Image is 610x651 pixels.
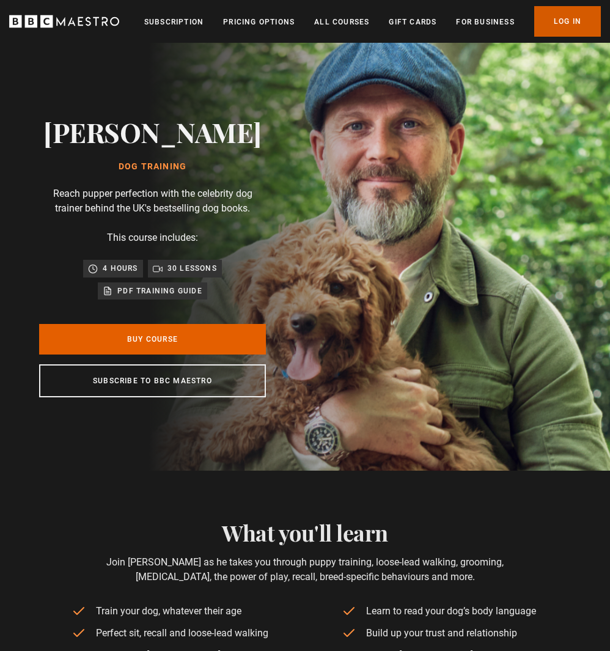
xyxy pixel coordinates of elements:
[68,520,542,545] h2: What you'll learn
[43,162,262,172] h1: Dog Training
[43,116,262,147] h2: [PERSON_NAME]
[103,262,138,274] p: 4 hours
[117,285,202,297] p: PDF training guide
[314,16,369,28] a: All Courses
[68,555,542,584] p: Join [PERSON_NAME] as he takes you through puppy training, loose-lead walking, grooming, [MEDICAL...
[456,16,514,28] a: For business
[39,324,266,355] a: Buy Course
[223,16,295,28] a: Pricing Options
[39,364,266,397] a: Subscribe to BBC Maestro
[144,6,601,37] nav: Primary
[107,230,198,245] p: This course includes:
[167,262,217,274] p: 30 lessons
[534,6,601,37] a: Log In
[9,12,119,31] svg: BBC Maestro
[144,16,204,28] a: Subscription
[39,186,266,216] p: Reach pupper perfection with the celebrity dog trainer behind the UK's bestselling dog books.
[389,16,436,28] a: Gift Cards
